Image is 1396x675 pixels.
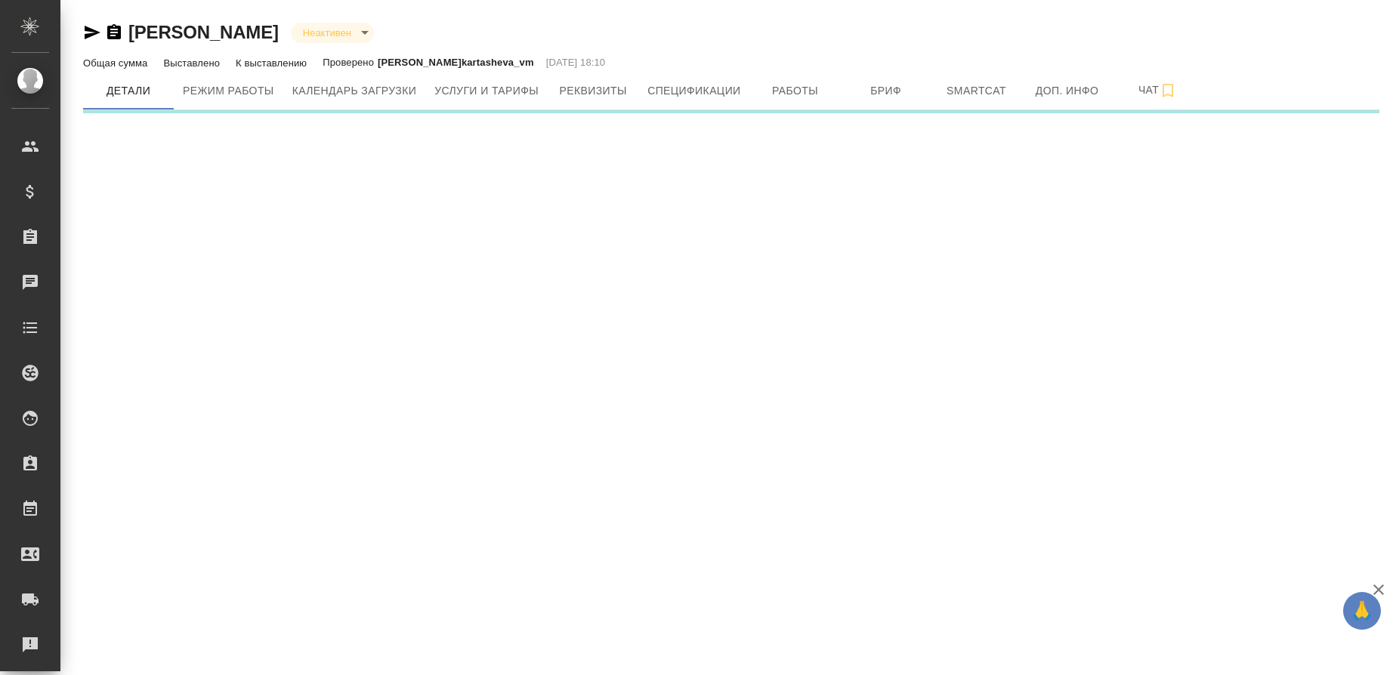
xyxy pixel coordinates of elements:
button: 🙏 [1343,592,1381,630]
span: Услуги и тарифы [434,82,539,100]
div: Неактивен [291,23,374,43]
span: Режим работы [183,82,274,100]
span: Календарь загрузки [292,82,417,100]
button: Скопировать ссылку [105,23,123,42]
a: [PERSON_NAME] [128,22,279,42]
span: Чат [1122,81,1194,100]
span: Smartcat [940,82,1013,100]
span: Спецификации [647,82,740,100]
span: Бриф [850,82,922,100]
button: Скопировать ссылку для ЯМессенджера [83,23,101,42]
p: Общая сумма [83,57,151,69]
p: Проверено [323,55,378,70]
p: [DATE] 18:10 [546,55,606,70]
p: [PERSON_NAME]kartasheva_vm [378,55,534,70]
span: Работы [759,82,832,100]
span: Детали [92,82,165,100]
svg: Подписаться [1159,82,1177,100]
span: 🙏 [1349,595,1375,627]
span: Реквизиты [557,82,629,100]
span: Доп. инфо [1031,82,1104,100]
button: Неактивен [298,26,356,39]
p: Выставлено [163,57,224,69]
p: К выставлению [236,57,310,69]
